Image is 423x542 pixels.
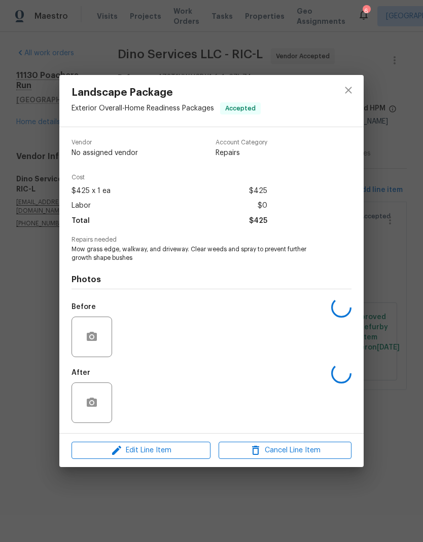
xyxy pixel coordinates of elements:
span: Repairs [216,148,267,158]
div: 6 [363,6,370,16]
span: $425 [249,184,267,199]
span: Account Category [216,139,267,146]
button: Edit Line Item [72,442,210,459]
h4: Photos [72,275,351,285]
span: Landscape Package [72,87,261,98]
span: Vendor [72,139,138,146]
button: Cancel Line Item [219,442,351,459]
span: No assigned vendor [72,148,138,158]
span: Cancel Line Item [222,444,348,457]
span: Edit Line Item [75,444,207,457]
span: Total [72,214,90,228]
span: $0 [258,199,267,213]
span: Repairs needed [72,237,351,243]
h5: Before [72,303,96,311]
button: close [336,78,361,102]
span: $425 [249,214,267,228]
span: Accepted [221,103,260,113]
span: $425 x 1 ea [72,184,111,199]
h5: After [72,369,90,376]
span: Labor [72,199,91,213]
span: Cost [72,174,267,181]
span: Mow grass edge, walkway, and driveway. Clear weeds and spray to prevent further growth shape bushes [72,245,324,262]
span: Exterior Overall - Home Readiness Packages [72,105,214,112]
